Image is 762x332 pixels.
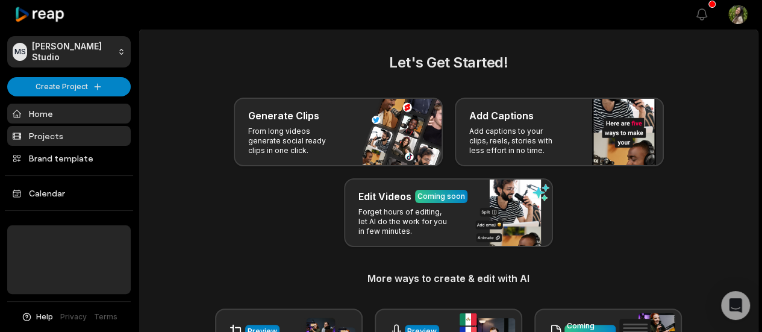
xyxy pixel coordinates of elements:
[154,52,743,74] h2: Let's Get Started!
[154,271,743,286] h3: More ways to create & edit with AI
[32,41,113,63] p: [PERSON_NAME] Studio
[36,312,53,322] span: Help
[7,77,131,96] button: Create Project
[358,189,411,204] h3: Edit Videos
[94,312,117,322] a: Terms
[7,148,131,168] a: Brand template
[21,312,53,322] button: Help
[469,127,563,155] p: Add captions to your clips, reels, stories with less effort in no time.
[469,108,534,123] h3: Add Captions
[721,291,750,320] div: Open Intercom Messenger
[248,127,342,155] p: From long videos generate social ready clips in one click.
[7,126,131,146] a: Projects
[417,191,465,202] div: Coming soon
[60,312,87,322] a: Privacy
[7,104,131,124] a: Home
[13,43,27,61] div: MS
[248,108,319,123] h3: Generate Clips
[358,207,452,236] p: Forget hours of editing, let AI do the work for you in few minutes.
[7,183,131,203] a: Calendar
